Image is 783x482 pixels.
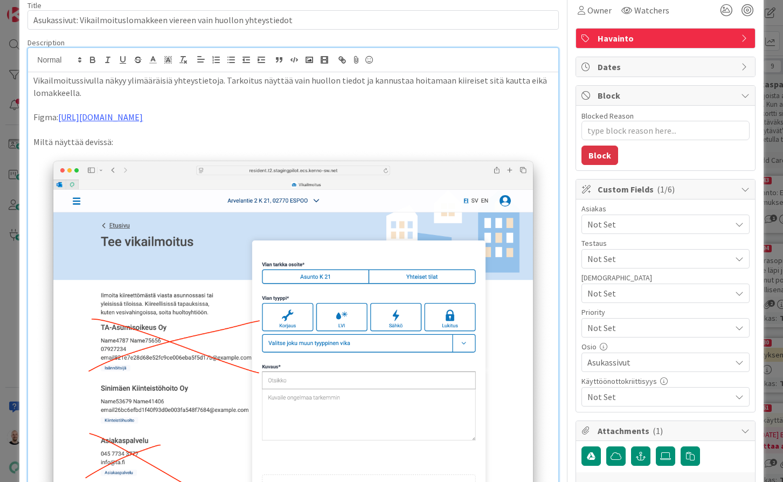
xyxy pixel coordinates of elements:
span: Asukassivut [587,356,731,369]
p: Miltä näyttää devissä: [33,136,552,148]
span: Havainto [598,32,736,45]
div: Testaus [581,239,750,247]
span: Not Set [587,390,731,403]
div: Priority [581,308,750,316]
input: type card name here... [27,10,558,30]
label: Blocked Reason [581,111,634,121]
span: ( 1 ) [653,425,663,436]
div: [DEMOGRAPHIC_DATA] [581,274,750,281]
span: Not Set [587,218,731,231]
span: ( 1/6 ) [657,184,675,195]
span: Watchers [634,4,669,17]
span: Dates [598,60,736,73]
div: Osio [581,343,750,350]
span: Not Set [587,287,731,300]
span: Not Set [587,252,731,265]
button: Block [581,146,618,165]
span: Block [598,89,736,102]
div: Käyttöönottokriittisyys [581,377,750,385]
a: [URL][DOMAIN_NAME] [58,112,143,122]
span: Attachments [598,424,736,437]
span: Description [27,38,65,47]
p: Figma: [33,111,552,123]
span: Not Set [587,320,725,335]
label: Title [27,1,41,10]
p: Vikailmoitussivulla näkyy ylimääräisiä yhteystietoja. Tarkoitus näyttää vain huollon tiedot ja ka... [33,74,552,99]
span: Custom Fields [598,183,736,196]
span: Owner [587,4,612,17]
div: Asiakas [581,205,750,212]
